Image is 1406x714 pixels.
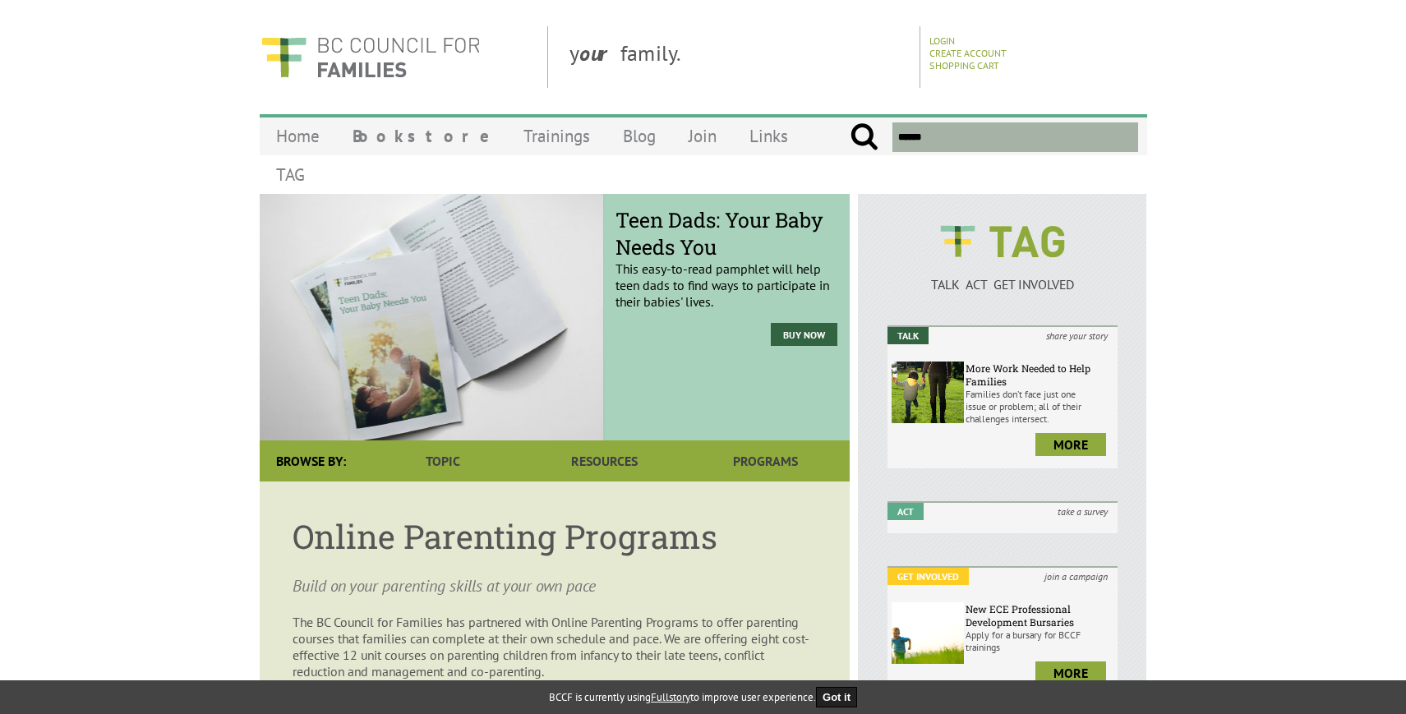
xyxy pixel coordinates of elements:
a: Resources [523,440,685,481]
i: take a survey [1048,503,1118,520]
em: Act [887,503,924,520]
div: y family. [556,26,920,88]
strong: our [579,39,620,67]
i: join a campaign [1035,568,1118,585]
a: Topic [362,440,523,481]
h6: New ECE Professional Development Bursaries [966,602,1113,629]
p: TALK ACT GET INVOLVED [887,276,1118,293]
span: Teen Dads: Your Baby Needs You [615,206,837,260]
a: Programs [685,440,846,481]
a: Links [733,117,804,155]
button: Got it [816,687,857,707]
a: TAG [260,155,321,194]
em: Get Involved [887,568,969,585]
img: BC Council for FAMILIES [260,26,482,88]
a: Home [260,117,336,155]
input: Submit [850,122,878,152]
p: Build on your parenting skills at your own pace [293,574,817,597]
div: Browse By: [260,440,362,481]
p: Families don’t face just one issue or problem; all of their challenges intersect. [966,388,1113,425]
a: Create Account [929,47,1007,59]
a: Shopping Cart [929,59,999,71]
a: Login [929,35,955,47]
img: BCCF's TAG Logo [929,210,1076,273]
h1: Online Parenting Programs [293,514,817,558]
a: Blog [606,117,672,155]
p: Apply for a bursary for BCCF trainings [966,629,1113,653]
a: more [1035,661,1106,684]
p: The BC Council for Families has partnered with Online Parenting Programs to offer parenting cours... [293,614,817,679]
a: more [1035,433,1106,456]
a: Trainings [507,117,606,155]
h6: More Work Needed to Help Families [966,362,1113,388]
i: share your story [1036,327,1118,344]
a: Fullstory [651,690,690,704]
a: TALK ACT GET INVOLVED [887,260,1118,293]
em: Talk [887,327,929,344]
a: Bookstore [336,117,507,155]
a: Buy Now [771,323,837,346]
p: This easy-to-read pamphlet will help teen dads to find ways to participate in their babies' lives. [615,219,837,310]
a: Join [672,117,733,155]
